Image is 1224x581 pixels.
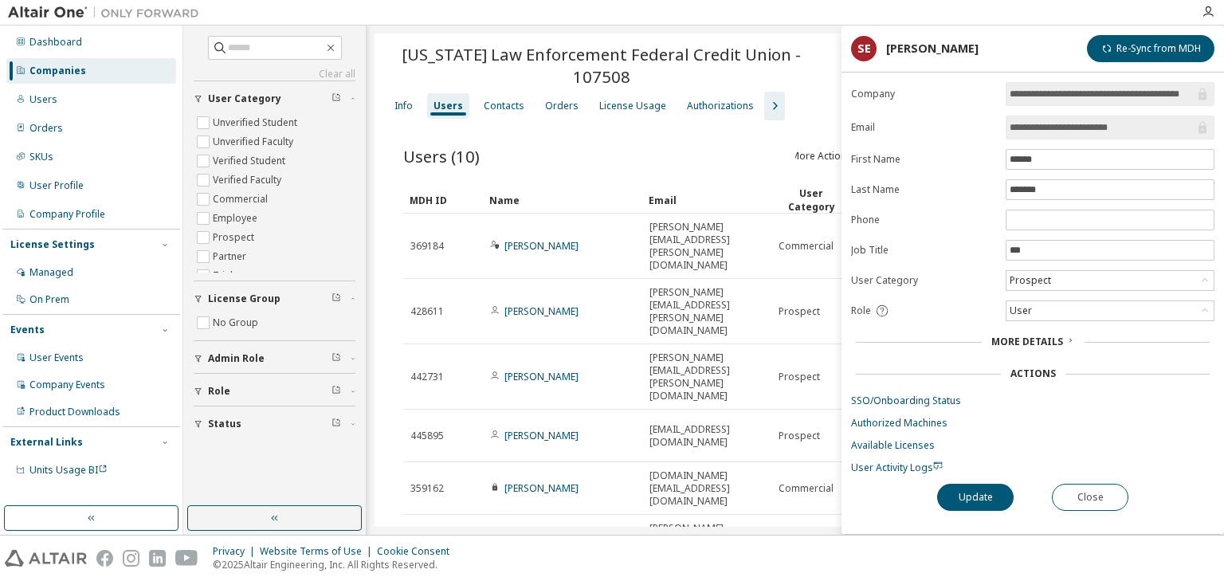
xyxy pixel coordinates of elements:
[410,305,444,318] span: 428611
[433,100,463,112] div: Users
[779,240,834,253] span: Commercial
[1052,484,1128,511] button: Close
[208,352,265,365] span: Admin Role
[213,113,300,132] label: Unverified Student
[194,81,355,116] button: User Category
[649,286,764,337] span: [PERSON_NAME][EMAIL_ADDRESS][PERSON_NAME][DOMAIN_NAME]
[394,100,413,112] div: Info
[331,418,341,430] span: Clear filter
[687,100,754,112] div: Authorizations
[851,121,996,134] label: Email
[504,370,579,383] a: [PERSON_NAME]
[1007,302,1034,320] div: User
[1010,367,1056,380] div: Actions
[410,482,444,495] span: 359162
[886,42,979,55] div: [PERSON_NAME]
[213,228,257,247] label: Prospect
[29,93,57,106] div: Users
[213,545,260,558] div: Privacy
[410,430,444,442] span: 445895
[208,385,230,398] span: Role
[175,550,198,567] img: youtube.svg
[599,100,666,112] div: License Usage
[213,558,459,571] p: © 2025 Altair Engineering, Inc. All Rights Reserved.
[649,351,764,402] span: [PERSON_NAME][EMAIL_ADDRESS][PERSON_NAME][DOMAIN_NAME]
[789,143,865,170] button: More Actions
[213,266,236,285] label: Trial
[649,221,764,272] span: [PERSON_NAME][EMAIL_ADDRESS][PERSON_NAME][DOMAIN_NAME]
[403,145,480,167] span: Users (10)
[779,430,820,442] span: Prospect
[208,292,280,305] span: License Group
[937,484,1014,511] button: Update
[1006,271,1214,290] div: Prospect
[194,406,355,442] button: Status
[484,100,524,112] div: Contacts
[29,266,73,279] div: Managed
[260,545,377,558] div: Website Terms of Use
[10,238,95,251] div: License Settings
[208,418,241,430] span: Status
[331,92,341,105] span: Clear filter
[991,335,1063,348] span: More Details
[331,292,341,305] span: Clear filter
[29,122,63,135] div: Orders
[489,187,636,213] div: Name
[149,550,166,567] img: linkedin.svg
[213,313,261,332] label: No Group
[29,65,86,77] div: Companies
[1087,35,1214,62] button: Re-Sync from MDH
[851,439,1214,452] a: Available Licenses
[851,274,996,287] label: User Category
[410,371,444,383] span: 442731
[649,469,764,508] span: [DOMAIN_NAME][EMAIL_ADDRESS][DOMAIN_NAME]
[410,240,444,253] span: 369184
[779,371,820,383] span: Prospect
[851,417,1214,430] a: Authorized Machines
[649,187,765,213] div: Email
[29,463,108,477] span: Units Usage BI
[96,550,113,567] img: facebook.svg
[8,5,207,21] img: Altair One
[504,481,579,495] a: [PERSON_NAME]
[208,92,281,105] span: User Category
[194,374,355,409] button: Role
[123,550,139,567] img: instagram.svg
[504,239,579,253] a: [PERSON_NAME]
[410,187,477,213] div: MDH ID
[545,100,579,112] div: Orders
[5,550,87,567] img: altair_logo.svg
[29,406,120,418] div: Product Downloads
[851,304,871,317] span: Role
[851,153,996,166] label: First Name
[29,379,105,391] div: Company Events
[778,186,845,214] div: User Category
[29,36,82,49] div: Dashboard
[194,341,355,376] button: Admin Role
[1007,272,1053,289] div: Prospect
[851,183,996,196] label: Last Name
[331,352,341,365] span: Clear filter
[10,436,83,449] div: External Links
[504,304,579,318] a: [PERSON_NAME]
[29,293,69,306] div: On Prem
[384,43,818,88] span: [US_STATE] Law Enforcement Federal Credit Union - 107508
[504,429,579,442] a: [PERSON_NAME]
[779,482,834,495] span: Commercial
[649,522,764,573] span: [PERSON_NAME][EMAIL_ADDRESS][PERSON_NAME][DOMAIN_NAME]
[213,247,249,266] label: Partner
[213,209,261,228] label: Employee
[213,132,296,151] label: Unverified Faculty
[29,351,84,364] div: User Events
[10,324,45,336] div: Events
[213,171,284,190] label: Verified Faculty
[29,179,84,192] div: User Profile
[851,461,943,474] span: User Activity Logs
[29,151,53,163] div: SKUs
[213,190,271,209] label: Commercial
[194,68,355,80] a: Clear all
[851,214,996,226] label: Phone
[1006,301,1214,320] div: User
[29,208,105,221] div: Company Profile
[851,36,877,61] div: SE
